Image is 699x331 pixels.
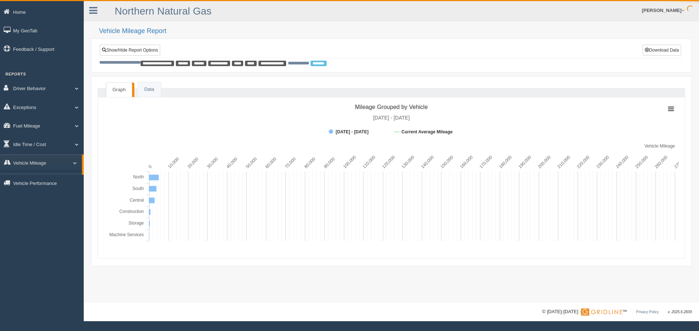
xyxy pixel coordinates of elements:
button: Download Data [643,45,681,56]
text: 250,000 [634,155,649,170]
tspan: [DATE] - [DATE] [336,129,368,134]
text: 110,000 [362,155,376,170]
text: 10,000 [167,156,180,169]
text: 180,000 [498,155,513,170]
a: Northern Natural Gas [115,5,212,17]
text: Construction [119,209,144,214]
text: 190,000 [517,155,532,170]
a: Show/Hide Report Options [100,45,160,56]
text: 70,000 [284,156,297,169]
text: 150,000 [439,155,454,170]
text: North [133,174,144,179]
text: 50,000 [245,156,258,169]
text: 170,000 [478,155,493,170]
text: 160,000 [459,155,474,170]
text: 240,000 [615,155,630,170]
span: v. 2025.6.2839 [668,310,692,314]
text: 60,000 [264,156,277,169]
text: 80,000 [303,156,316,169]
text: 260,000 [654,155,669,170]
text: 200,000 [537,155,552,170]
text: South [133,186,144,191]
text: 140,000 [420,155,435,170]
text: 20,000 [186,156,200,169]
tspan: Current Average Mileage [402,129,453,134]
text: 100,000 [342,155,357,170]
a: Graph [106,82,132,97]
text: 90,000 [323,156,336,169]
tspan: Mileage Grouped by Vehicle [355,104,428,110]
tspan: Vehicle Mileage [644,144,675,149]
a: Vehicle Mileage [13,173,82,186]
img: Gridline [581,308,622,316]
tspan: Machine Services [109,232,144,237]
a: Data [138,82,161,97]
text: 0 [147,164,153,170]
tspan: [DATE] - [DATE] [373,115,410,121]
text: 220,000 [576,155,591,170]
text: Storage [129,221,144,226]
text: 40,000 [225,156,238,169]
text: 210,000 [556,155,571,170]
a: Privacy Policy [636,310,659,314]
text: 30,000 [206,156,219,169]
text: 130,000 [400,155,415,170]
text: Central [130,198,144,203]
text: 230,000 [595,155,610,170]
text: 120,000 [381,155,396,170]
div: © [DATE]-[DATE] - ™ [542,308,692,316]
h2: Vehicle Mileage Report [99,28,692,35]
